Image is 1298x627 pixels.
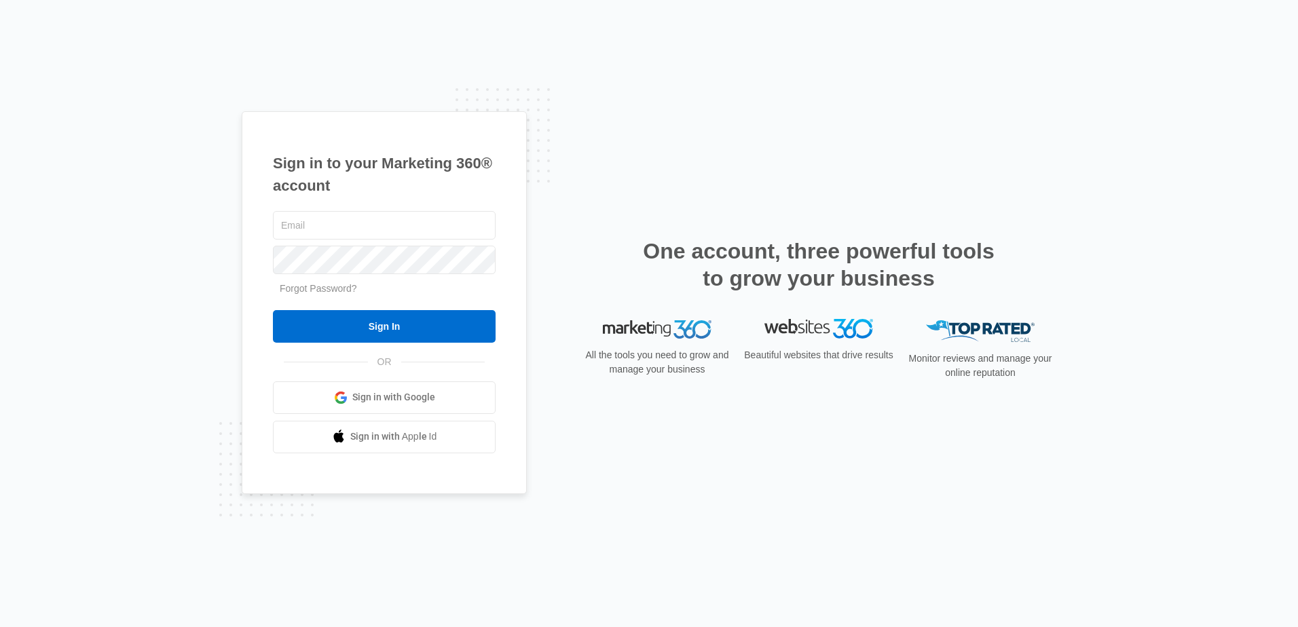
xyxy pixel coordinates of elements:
[639,237,999,292] h2: One account, three powerful tools to grow your business
[280,283,357,294] a: Forgot Password?
[273,152,496,197] h1: Sign in to your Marketing 360® account
[603,320,711,339] img: Marketing 360
[904,351,1056,380] p: Monitor reviews and manage your online reputation
[273,211,496,240] input: Email
[581,348,733,377] p: All the tools you need to grow and manage your business
[350,430,437,444] span: Sign in with Apple Id
[368,355,401,369] span: OR
[926,320,1035,343] img: Top Rated Local
[743,349,895,364] p: Beautiful websites that drive results
[273,421,496,453] a: Sign in with Apple Id
[273,381,496,414] a: Sign in with Google
[764,320,873,340] img: Websites 360
[273,310,496,343] input: Sign In
[352,390,435,404] span: Sign in with Google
